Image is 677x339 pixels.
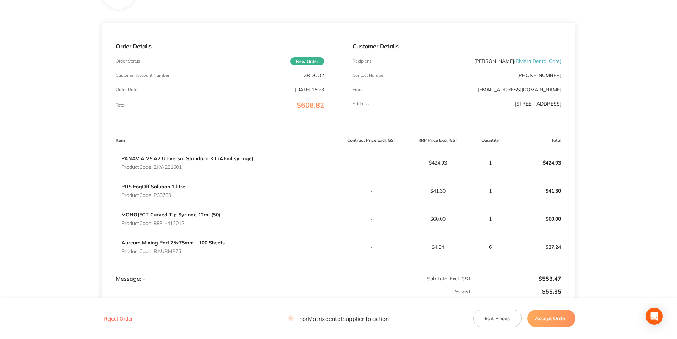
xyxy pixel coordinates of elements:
p: Customer Account Number [116,73,169,78]
th: Quantity [471,132,509,149]
p: $424.93 [405,160,471,166]
p: 1 [471,160,509,166]
p: Contact Number [353,73,385,78]
th: Item [102,132,338,149]
p: $553.47 [471,275,561,282]
p: $27.24 [509,238,575,255]
p: Recipient [353,59,371,64]
th: RRP Price Excl. GST [405,132,471,149]
button: Edit Prices [473,310,522,327]
a: [EMAIL_ADDRESS][DOMAIN_NAME] [478,86,561,93]
span: $608.82 [297,101,324,109]
p: $55.35 [471,288,561,295]
p: [PERSON_NAME] [474,58,561,64]
p: $41.30 [405,188,471,194]
th: Total [509,132,575,149]
p: Emaill [353,87,365,92]
p: Product Code: 2KY-281601 [121,164,253,170]
p: [PHONE_NUMBER] [517,72,561,78]
p: Order Details [116,43,324,49]
p: $41.30 [509,182,575,199]
p: $60.00 [405,216,471,222]
p: 1 [471,216,509,222]
p: $4.54 [405,244,471,250]
p: Address [353,101,369,106]
p: % GST [102,289,471,294]
p: 6 [471,244,509,250]
a: PDS FogOff Solution 1 litre [121,183,185,190]
p: 1 [471,188,509,194]
p: Product Code: 8881-412012 [121,220,220,226]
button: Reject Order [102,316,135,322]
p: Sub Total Excl. GST [339,276,471,281]
p: Total [116,103,125,108]
button: Accept Order [527,310,575,327]
a: PANAVIA V5 A2 Universal Standard Kit (4.6ml syringe) [121,155,253,162]
a: MONOJECT Curved Tip Syringe 12ml (50) [121,211,220,218]
p: - [339,160,404,166]
p: $60.00 [509,210,575,227]
p: $424.93 [509,154,575,171]
span: New Order [290,57,324,65]
span: ( Riviera Dental Care ) [514,58,561,64]
p: - [339,188,404,194]
p: Product Code: P33730 [121,192,185,198]
td: Message: - [102,261,338,282]
div: Open Intercom Messenger [646,308,663,325]
p: - [339,216,404,222]
p: 3RDCO2 [304,72,324,78]
p: Customer Details [353,43,561,49]
p: [STREET_ADDRESS] [515,101,561,107]
p: Order Status [116,59,140,64]
p: Order Date [116,87,137,92]
p: [DATE] 15:23 [295,87,324,92]
p: Product Code: RAURMP75 [121,248,225,254]
th: Contract Price Excl. GST [338,132,405,149]
a: Aureum Mixing Pad 75x75mm - 100 Sheets [121,240,225,246]
p: - [339,244,404,250]
p: For Matrixdental Supplier to action [288,315,389,322]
